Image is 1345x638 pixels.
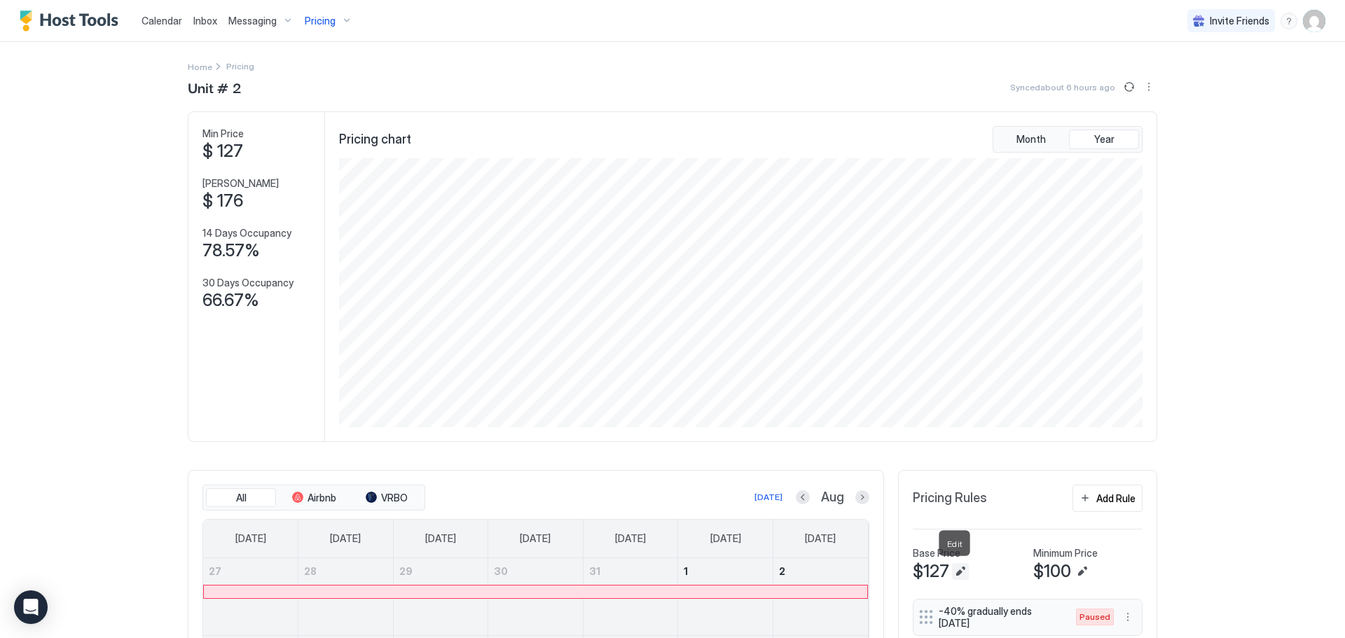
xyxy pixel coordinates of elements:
span: $ 127 [202,141,243,162]
a: Calendar [142,13,182,28]
span: Year [1094,133,1115,146]
span: $100 [1033,561,1071,582]
span: 29 [399,565,413,577]
span: Invite Friends [1210,15,1269,27]
div: [DATE] [754,491,782,504]
a: Tuesday [411,520,470,557]
span: $ 176 [202,190,243,211]
a: August 1, 2025 [678,558,773,584]
button: Month [996,130,1066,149]
span: Inbox [193,15,217,27]
button: Year [1069,130,1139,149]
button: Edit [952,563,969,580]
button: [DATE] [752,489,785,506]
button: Edit [1074,563,1091,580]
a: July 31, 2025 [584,558,678,584]
td: July 28, 2025 [298,558,394,636]
a: Friday [696,520,755,557]
span: 28 [304,565,317,577]
span: 1 [684,565,688,577]
a: July 27, 2025 [203,558,298,584]
div: User profile [1303,10,1325,32]
span: 78.57% [202,240,260,261]
a: Wednesday [506,520,565,557]
span: [PERSON_NAME] [202,177,279,190]
div: menu [1140,78,1157,95]
td: July 27, 2025 [203,558,298,636]
span: Breadcrumb [226,61,254,71]
a: Home [188,59,212,74]
span: 31 [589,565,600,577]
span: Pricing Rules [913,490,987,506]
div: menu [1119,609,1136,625]
span: Aug [821,490,844,506]
span: Home [188,62,212,72]
div: Breadcrumb [188,59,212,74]
span: Unit # 2 [188,76,241,97]
button: More options [1119,609,1136,625]
td: August 2, 2025 [773,558,868,636]
td: August 1, 2025 [678,558,773,636]
span: [DATE] [235,532,266,545]
td: July 29, 2025 [393,558,488,636]
span: [DATE] [520,532,551,545]
a: Saturday [791,520,850,557]
div: tab-group [993,126,1143,153]
a: Thursday [601,520,660,557]
span: 27 [209,565,221,577]
div: menu [1281,13,1297,29]
span: Base Price [913,547,960,560]
button: All [206,488,276,508]
button: More options [1140,78,1157,95]
a: July 29, 2025 [394,558,488,584]
button: Add Rule [1072,485,1143,512]
span: -40% gradually ends [DATE] [939,605,1062,630]
td: July 30, 2025 [488,558,584,636]
div: Add Rule [1096,491,1136,506]
span: 2 [779,565,785,577]
td: July 31, 2025 [583,558,678,636]
span: 14 Days Occupancy [202,227,291,240]
span: Edit [947,539,962,549]
button: VRBO [352,488,422,508]
span: [DATE] [615,532,646,545]
button: Next month [855,490,869,504]
a: Monday [316,520,375,557]
a: Inbox [193,13,217,28]
button: Previous month [796,490,810,504]
div: Open Intercom Messenger [14,590,48,624]
a: July 30, 2025 [488,558,583,584]
span: Month [1016,133,1046,146]
span: VRBO [381,492,408,504]
a: July 28, 2025 [298,558,393,584]
span: Messaging [228,15,277,27]
span: Paused [1080,611,1110,623]
span: 30 [494,565,508,577]
span: All [236,492,247,504]
span: Calendar [142,15,182,27]
span: 66.67% [202,290,259,311]
span: Pricing [305,15,336,27]
span: Airbnb [308,492,336,504]
div: tab-group [202,485,425,511]
button: Sync prices [1121,78,1138,95]
a: Sunday [221,520,280,557]
span: [DATE] [805,532,836,545]
span: Minimum Price [1033,547,1098,560]
span: $127 [913,561,949,582]
span: 30 Days Occupancy [202,277,294,289]
span: Synced about 6 hours ago [1010,82,1115,92]
span: [DATE] [710,532,741,545]
button: Airbnb [279,488,349,508]
a: Host Tools Logo [20,11,125,32]
span: [DATE] [425,532,456,545]
span: [DATE] [330,532,361,545]
span: Min Price [202,127,244,140]
span: Pricing chart [339,132,411,148]
a: August 2, 2025 [773,558,868,584]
